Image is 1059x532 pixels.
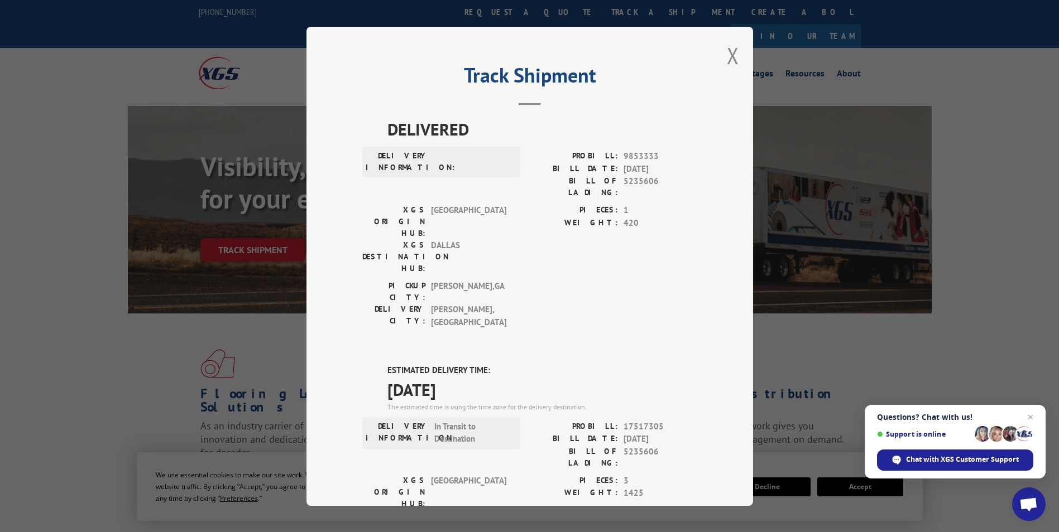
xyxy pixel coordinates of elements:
span: 1425 [624,487,697,500]
div: The estimated time is using the time zone for the delivery destination. [387,402,697,412]
span: 420 [624,216,697,229]
label: BILL DATE: [530,162,618,175]
label: PROBILL: [530,150,618,163]
span: 5235606 [624,445,697,468]
label: ESTIMATED DELIVERY TIME: [387,364,697,377]
label: BILL OF LADING: [530,445,618,468]
div: Open chat [1012,487,1046,521]
span: 9853333 [624,150,697,163]
label: PICKUP CITY: [362,280,425,303]
span: [DATE] [624,433,697,446]
span: In Transit to Destination [434,420,510,445]
span: [PERSON_NAME] , [GEOGRAPHIC_DATA] [431,303,506,328]
label: DELIVERY INFORMATION: [366,420,429,445]
span: [DATE] [387,376,697,402]
label: BILL DATE: [530,433,618,446]
span: [GEOGRAPHIC_DATA] [431,204,506,239]
span: [PERSON_NAME] , GA [431,280,506,303]
label: XGS ORIGIN HUB: [362,474,425,509]
label: WEIGHT: [530,216,618,229]
label: DELIVERY INFORMATION: [366,150,429,173]
span: 1 [624,204,697,217]
label: PIECES: [530,204,618,217]
span: DELIVERED [387,117,697,142]
label: BILL OF LADING: [530,175,618,199]
h2: Track Shipment [362,67,697,89]
label: PROBILL: [530,420,618,433]
span: [GEOGRAPHIC_DATA] [431,474,506,509]
label: WEIGHT: [530,487,618,500]
label: DELIVERY CITY: [362,303,425,328]
span: 17517305 [624,420,697,433]
span: 3 [624,474,697,487]
label: PIECES: [530,474,618,487]
span: [DATE] [624,162,697,175]
span: Close chat [1024,410,1037,424]
span: DALLAS [431,239,506,274]
label: XGS ORIGIN HUB: [362,204,425,239]
button: Close modal [727,41,739,70]
span: Questions? Chat with us! [877,413,1033,422]
span: Support is online [877,430,971,438]
div: Chat with XGS Customer Support [877,449,1033,471]
label: XGS DESTINATION HUB: [362,239,425,274]
span: 5235606 [624,175,697,199]
span: Chat with XGS Customer Support [906,454,1019,465]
